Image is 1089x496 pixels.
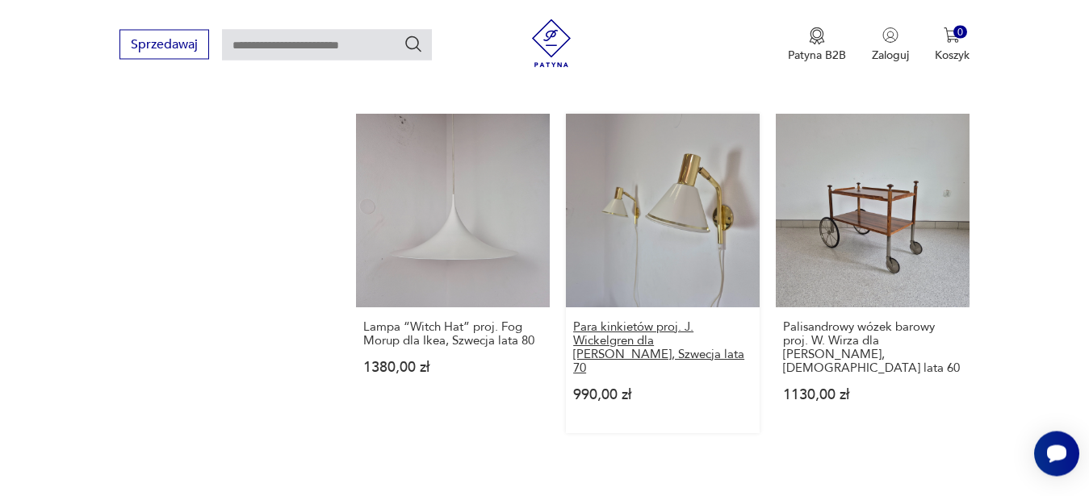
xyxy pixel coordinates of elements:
[573,321,752,376] h3: Para kinkietów proj. J. Wickelgren dla [PERSON_NAME], Szwecja lata 70
[935,48,970,63] p: Koszyk
[783,321,962,376] h3: Palisandrowy wózek barowy proj. W. Wirza dla [PERSON_NAME], [DEMOGRAPHIC_DATA] lata 60
[404,35,423,54] button: Szukaj
[783,389,962,402] p: 1130,00 zł
[1034,431,1079,477] iframe: Smartsupp widget button
[527,19,576,68] img: Patyna - sklep z meblami i dekoracjami vintage
[872,27,909,63] button: Zaloguj
[566,115,760,434] a: Para kinkietów proj. J. Wickelgren dla Örsjö Belysning, Szwecja lata 70Para kinkietów proj. J. Wi...
[788,27,846,63] button: Patyna B2B
[573,389,752,402] p: 990,00 zł
[809,27,825,45] img: Ikona medalu
[935,27,970,63] button: 0Koszyk
[776,115,970,434] a: Palisandrowy wózek barowy proj. W. Wirza dla Wilhelma Renza, Niemcy lata 60Palisandrowy wózek bar...
[944,27,960,44] img: Ikona koszyka
[363,321,542,348] h3: Lampa “Witch Hat” proj. Fog Morup dla Ikea, Szwecja lata 80
[882,27,898,44] img: Ikonka użytkownika
[119,30,209,60] button: Sprzedawaj
[953,26,967,40] div: 0
[119,40,209,52] a: Sprzedawaj
[356,115,550,434] a: Lampa “Witch Hat” proj. Fog Morup dla Ikea, Szwecja lata 80Lampa “Witch Hat” proj. Fog Morup dla ...
[872,48,909,63] p: Zaloguj
[788,27,846,63] a: Ikona medaluPatyna B2B
[363,361,542,375] p: 1380,00 zł
[788,48,846,63] p: Patyna B2B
